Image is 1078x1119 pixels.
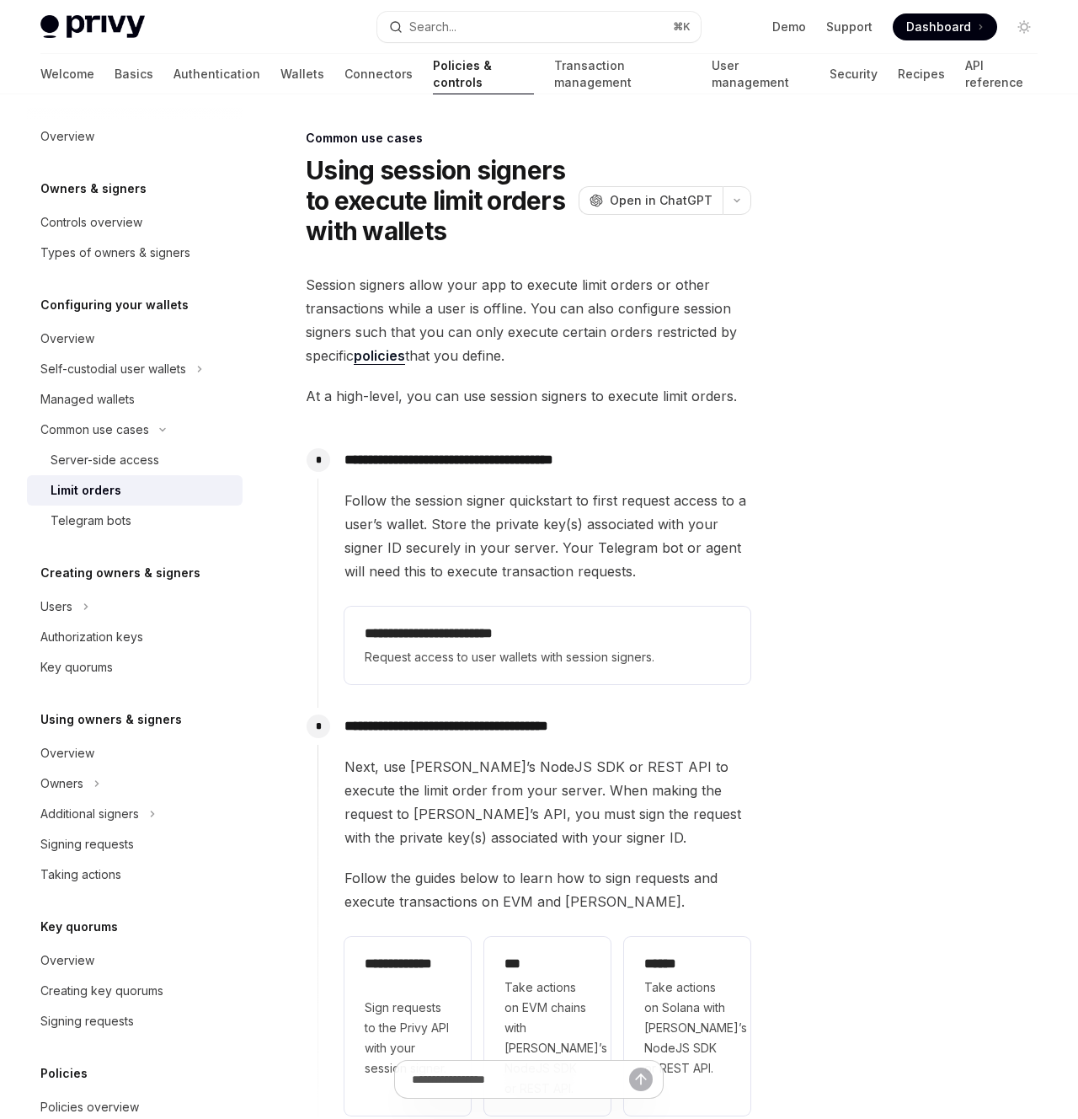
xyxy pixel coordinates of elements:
h5: Creating owners & signers [40,563,200,583]
div: Creating key quorums [40,981,163,1001]
div: Users [40,597,72,617]
span: Session signers allow your app to execute limit orders or other transactions while a user is offl... [306,273,751,367]
a: Demo [772,19,806,35]
h5: Using owners & signers [40,709,182,730]
a: Creating key quorums [27,976,243,1006]
div: Overview [40,329,94,349]
span: ⌘ K [673,20,691,34]
div: Self-custodial user wallets [40,359,186,379]
div: Owners [40,774,83,794]
a: Basics [115,54,153,94]
a: Wallets [280,54,324,94]
a: ***Take actions on EVM chains with [PERSON_NAME]’s NodeJS SDK or REST API. [484,937,611,1116]
span: Take actions on EVM chains with [PERSON_NAME]’s NodeJS SDK or REST API. [504,977,590,1099]
div: Authorization keys [40,627,143,647]
button: Search...⌘K [377,12,701,42]
div: Common use cases [306,130,751,147]
a: Overview [27,738,243,768]
a: Transaction management [554,54,691,94]
h5: Owners & signers [40,179,147,199]
span: Follow the session signer quickstart to first request access to a user’s wallet. Store the privat... [344,489,750,583]
a: **** *Take actions on Solana with [PERSON_NAME]’s NodeJS SDK or REST API. [624,937,750,1116]
button: Send message [629,1068,653,1091]
a: Recipes [898,54,945,94]
div: Taking actions [40,865,121,885]
a: Controls overview [27,207,243,238]
span: Open in ChatGPT [610,192,712,209]
div: Signing requests [40,834,134,854]
a: Managed wallets [27,384,243,415]
a: Dashboard [893,13,997,40]
a: Authentication [173,54,260,94]
button: Open in ChatGPT [579,186,723,215]
div: Telegram bots [51,511,131,531]
a: Policies & controls [433,54,534,94]
span: Take actions on Solana with [PERSON_NAME]’s NodeJS SDK or REST API. [644,977,730,1079]
div: Server-side access [51,450,159,470]
div: Search... [409,17,456,37]
h1: Using session signers to execute limit orders with wallets [306,155,572,246]
a: User management [712,54,809,94]
div: Overview [40,950,94,971]
a: Welcome [40,54,94,94]
a: Taking actions [27,859,243,890]
div: Common use cases [40,420,149,440]
div: Policies overview [40,1097,139,1117]
a: Overview [27,121,243,152]
div: Types of owners & signers [40,243,190,263]
a: API reference [965,54,1038,94]
a: Support [826,19,873,35]
a: Overview [27,945,243,976]
div: Managed wallets [40,389,135,410]
a: Limit orders [27,475,243,506]
h5: Configuring your wallets [40,295,189,315]
span: Follow the guides below to learn how to sign requests and execute transactions on EVM and [PERSON... [344,866,750,913]
span: Next, use [PERSON_NAME]’s NodeJS SDK or REST API to execute the limit order from your server. Whe... [344,755,750,849]
a: Connectors [344,54,413,94]
div: Limit orders [51,480,121,501]
a: Key quorums [27,652,243,683]
span: Sign requests to the Privy API with your session signer. [365,998,451,1079]
div: Overview [40,743,94,763]
a: Authorization keys [27,622,243,652]
a: Overview [27,324,243,354]
div: Signing requests [40,1011,134,1031]
a: Signing requests [27,1006,243,1036]
div: Overview [40,126,94,147]
a: Signing requests [27,829,243,859]
div: Controls overview [40,212,142,233]
span: At a high-level, you can use session signers to execute limit orders. [306,384,751,408]
h5: Key quorums [40,917,118,937]
a: policies [354,347,405,365]
h5: Policies [40,1063,88,1084]
button: Toggle dark mode [1011,13,1038,40]
div: Key quorums [40,657,113,677]
img: light logo [40,15,145,39]
span: Dashboard [906,19,971,35]
a: Security [830,54,878,94]
span: Request access to user wallets with session signers. [365,647,730,667]
div: Additional signers [40,804,139,824]
a: **** **** ***Sign requests to the Privy API with your session signer. [344,937,471,1116]
a: Server-side access [27,445,243,475]
a: Telegram bots [27,506,243,536]
a: Types of owners & signers [27,238,243,268]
